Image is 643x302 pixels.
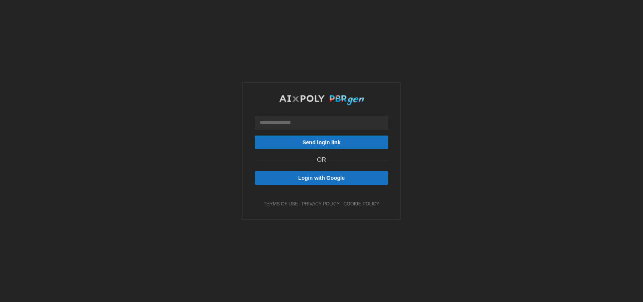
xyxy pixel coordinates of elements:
span: Login with Google [298,171,345,184]
p: OR [317,155,326,165]
a: terms of use [264,201,298,207]
span: Send login link [302,136,341,149]
a: cookie policy [343,201,379,207]
a: privacy policy [302,201,340,207]
button: Login with Google [255,171,388,185]
img: AIxPoly PBRgen [279,95,365,106]
button: Send login link [255,136,388,149]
